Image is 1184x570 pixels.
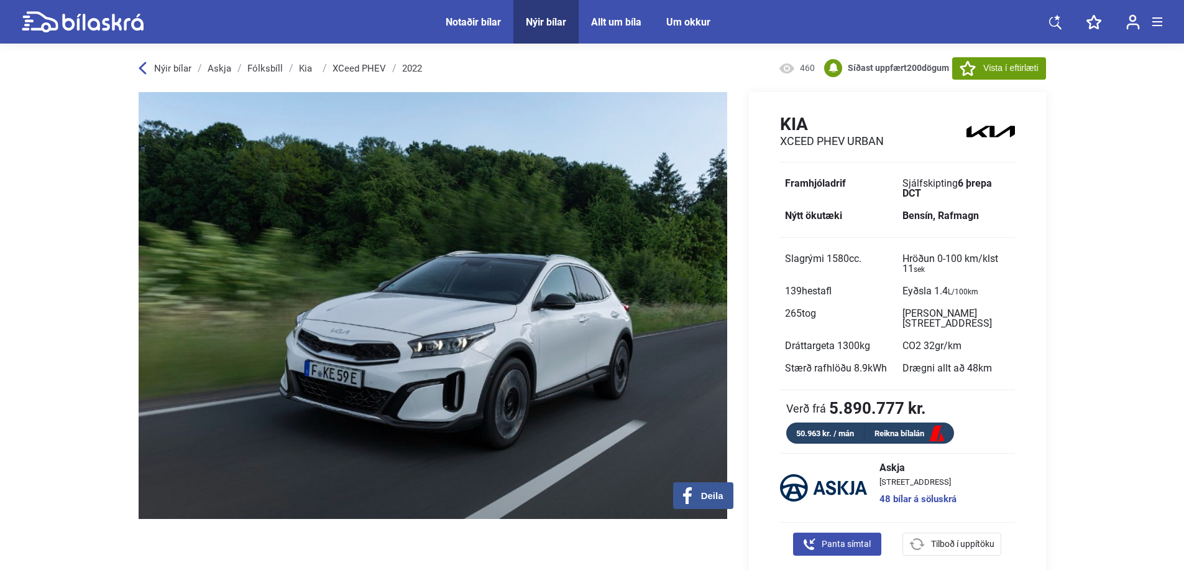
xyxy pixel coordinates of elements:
[978,362,992,374] span: km
[333,63,386,73] a: XCeed PHEV
[247,63,283,73] a: Fólksbíll
[931,538,994,551] span: Tilboð í uppítöku
[154,63,191,74] span: Nýir bílar
[952,57,1045,80] button: Vista í eftirlæti
[948,287,978,296] sub: L/100km
[829,400,926,416] b: 5.890.777 kr.
[879,463,957,473] span: Askja
[526,16,566,28] a: Nýir bílar
[879,478,957,486] span: [STREET_ADDRESS]
[785,210,842,222] b: Nýtt ökutæki
[849,253,861,264] span: cc.
[848,63,949,73] b: Síðast uppfært dögum
[902,177,992,199] span: Sjálfskipting
[902,285,978,297] span: Eyðsla 1.4
[785,285,832,297] span: 139
[785,307,816,319] span: 265
[780,134,884,148] h2: XCeed PHEV Urban
[701,490,723,502] span: Deila
[802,285,832,297] span: hestafl
[983,62,1038,75] span: Vista í eftirlæti
[802,307,816,319] span: tog
[879,495,957,504] a: 48 bílar á söluskrá
[785,362,887,374] span: Stærð rafhlöðu 8.9
[865,426,954,442] a: Reikna bílalán
[780,114,884,134] h1: Kia
[402,63,422,73] a: 2022
[902,362,992,374] span: Drægni allt að 48
[902,307,992,329] span: [PERSON_NAME][STREET_ADDRESS]
[786,402,826,414] span: Verð frá
[673,482,733,509] button: Deila
[914,265,925,274] sub: sek
[822,538,871,551] span: Panta símtal
[868,362,887,374] span: kWh
[860,340,870,352] span: kg
[785,177,846,189] b: Framhjóladrif
[902,340,961,352] span: CO2 32
[299,63,316,73] a: Kia
[935,340,961,352] span: gr/km
[902,210,979,222] b: Bensín, Rafmagn
[208,63,231,73] a: Askja
[785,340,870,352] span: Dráttargeta 1300
[786,426,865,441] div: 50.963 kr. / mán
[1126,14,1140,30] img: user-login.svg
[800,62,815,75] span: 460
[446,16,501,28] a: Notaðir bílar
[902,177,992,199] b: 6 þrepa DCT
[666,16,710,28] a: Um okkur
[902,253,998,274] span: Hröðun 0-100 km/klst 11
[785,253,861,264] span: Slagrými 1580
[591,16,641,28] a: Allt um bíla
[907,63,922,73] span: 200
